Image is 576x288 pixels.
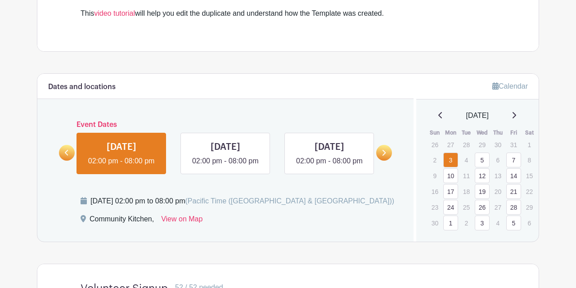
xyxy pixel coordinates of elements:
[94,9,135,17] a: video tutorial
[459,153,474,167] p: 4
[475,216,490,230] a: 3
[75,121,376,129] h6: Event Dates
[475,138,490,152] p: 29
[427,200,442,214] p: 23
[522,216,537,230] p: 6
[81,8,495,19] div: This will help you edit the duplicate and understand how the Template was created.
[475,200,490,215] a: 26
[443,200,458,215] a: 24
[443,216,458,230] a: 1
[161,214,202,228] a: View on Map
[506,200,521,215] a: 28
[90,214,154,228] div: Community Kitchen,
[506,138,521,152] p: 31
[443,128,459,137] th: Mon
[474,128,490,137] th: Wed
[506,153,521,167] a: 7
[427,128,443,137] th: Sun
[522,138,537,152] p: 1
[459,216,474,230] p: 2
[459,184,474,198] p: 18
[443,153,458,167] a: 3
[522,200,537,214] p: 29
[506,128,522,137] th: Fri
[490,128,506,137] th: Thu
[490,184,505,198] p: 20
[506,184,521,199] a: 21
[185,197,394,205] span: (Pacific Time ([GEOGRAPHIC_DATA] & [GEOGRAPHIC_DATA]))
[475,153,490,167] a: 5
[492,82,528,90] a: Calendar
[475,184,490,199] a: 19
[427,184,442,198] p: 16
[506,168,521,183] a: 14
[522,169,537,183] p: 15
[48,83,116,91] h6: Dates and locations
[475,168,490,183] a: 12
[443,168,458,183] a: 10
[490,200,505,214] p: 27
[459,169,474,183] p: 11
[443,184,458,199] a: 17
[459,138,474,152] p: 28
[490,153,505,167] p: 6
[427,216,442,230] p: 30
[522,184,537,198] p: 22
[90,196,394,207] div: [DATE] 02:00 pm to 08:00 pm
[427,153,442,167] p: 2
[490,169,505,183] p: 13
[466,110,489,121] span: [DATE]
[522,153,537,167] p: 8
[459,128,474,137] th: Tue
[459,200,474,214] p: 25
[427,138,442,152] p: 26
[443,138,458,152] p: 27
[427,169,442,183] p: 9
[490,216,505,230] p: 4
[490,138,505,152] p: 30
[506,216,521,230] a: 5
[522,128,537,137] th: Sat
